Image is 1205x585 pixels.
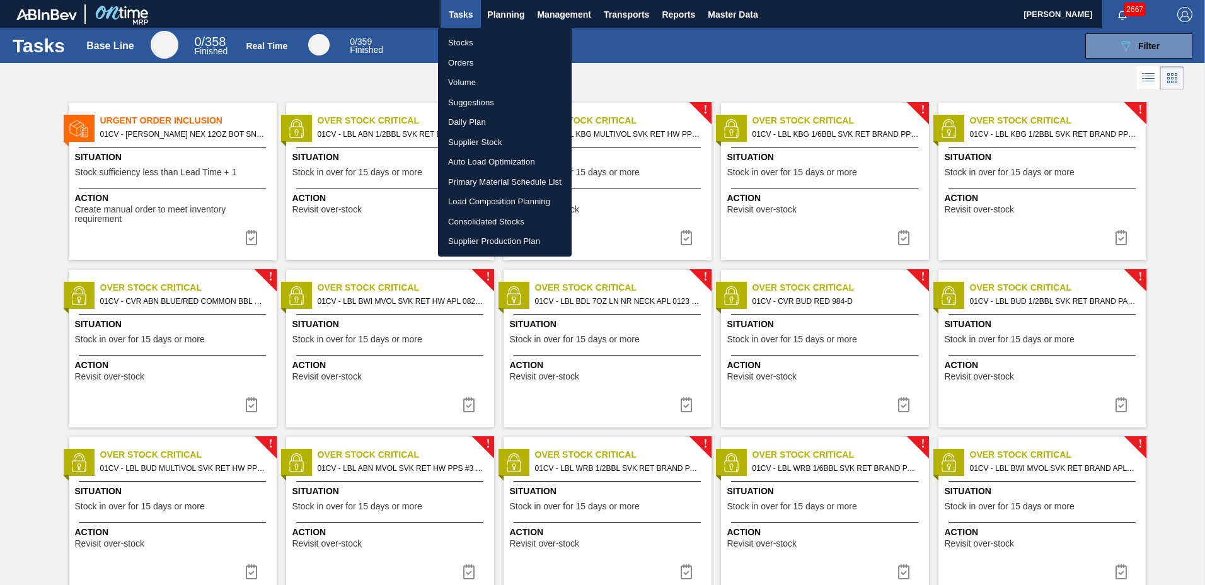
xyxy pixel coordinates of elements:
[438,132,572,153] a: Supplier Stock
[438,212,572,232] a: Consolidated Stocks
[438,192,572,212] a: Load Composition Planning
[438,152,572,172] a: Auto Load Optimization
[438,72,572,93] a: Volume
[438,112,572,132] a: Daily Plan
[438,172,572,192] a: Primary Material Schedule List
[438,53,572,73] a: Orders
[438,93,572,113] a: Suggestions
[438,33,572,53] a: Stocks
[438,231,572,252] a: Supplier Production Plan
